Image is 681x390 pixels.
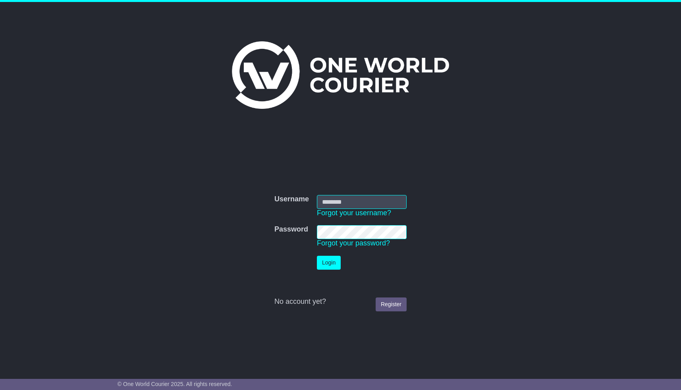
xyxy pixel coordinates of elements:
[376,297,407,311] a: Register
[274,195,309,204] label: Username
[317,209,391,217] a: Forgot your username?
[317,239,390,247] a: Forgot your password?
[317,256,341,270] button: Login
[274,297,407,306] div: No account yet?
[118,381,232,387] span: © One World Courier 2025. All rights reserved.
[274,225,308,234] label: Password
[232,41,449,109] img: One World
